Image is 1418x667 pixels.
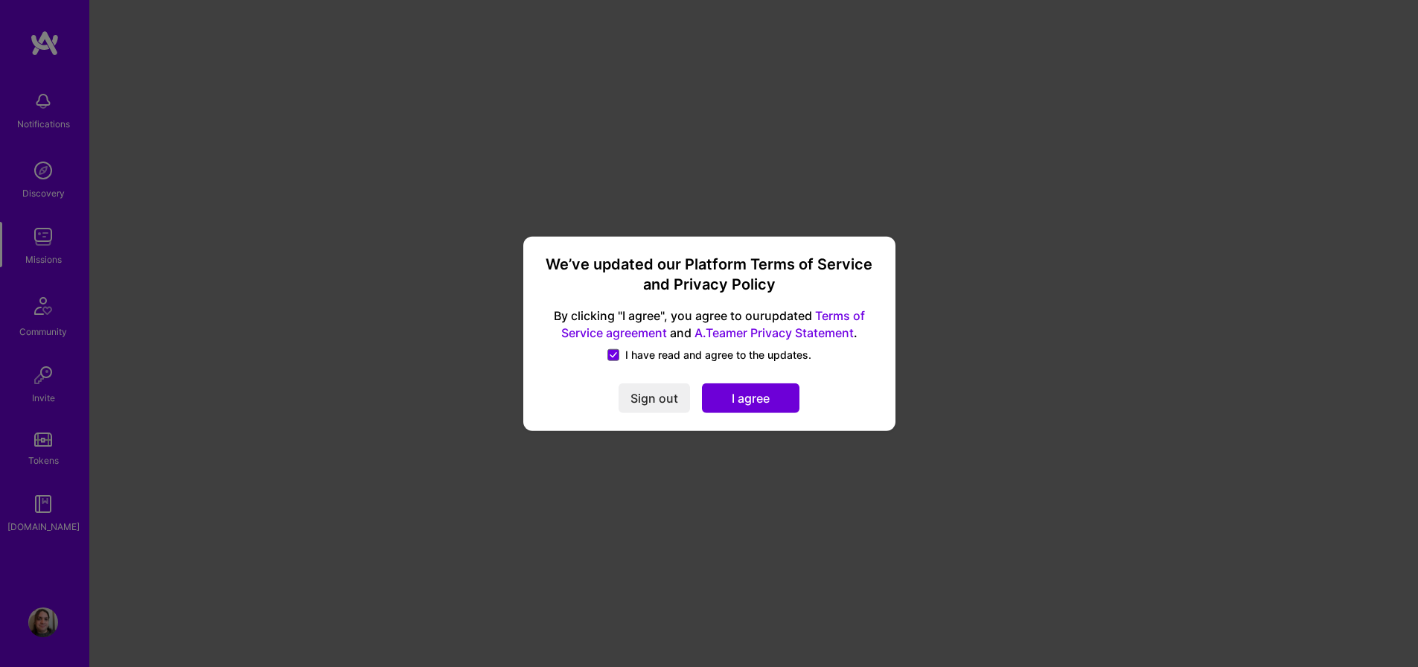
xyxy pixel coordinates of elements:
span: I have read and agree to the updates. [625,347,811,362]
button: I agree [702,383,799,412]
a: A.Teamer Privacy Statement [694,325,854,339]
a: Terms of Service agreement [561,308,865,340]
span: By clicking "I agree", you agree to our updated and . [541,307,878,342]
h3: We’ve updated our Platform Terms of Service and Privacy Policy [541,255,878,296]
button: Sign out [619,383,690,412]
